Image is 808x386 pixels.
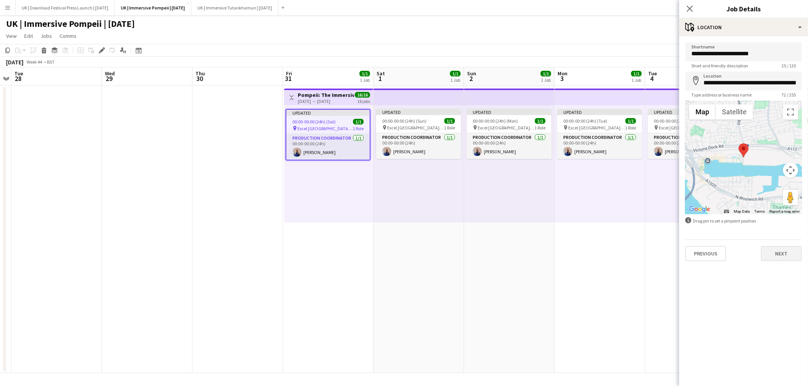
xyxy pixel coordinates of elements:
span: 28 [13,74,23,83]
span: Sat [377,70,385,77]
app-job-card: Updated00:00-00:00 (24h) (Tue)1/1 Excel [GEOGRAPHIC_DATA] | [GEOGRAPHIC_DATA], [GEOGRAPHIC_DATA]1... [557,109,642,159]
div: [DATE] → [DATE] [298,98,354,104]
button: UK | Immersive Pompeii | [DATE] [115,0,191,15]
a: Terms (opens in new tab) [754,209,765,213]
span: Tue [14,70,23,77]
span: Edit [24,33,33,39]
span: Week 44 [25,59,44,65]
span: 30 [194,74,205,83]
app-job-card: Updated00:00-00:00 (24h) (Sat)1/1 Excel [GEOGRAPHIC_DATA] | [GEOGRAPHIC_DATA], [GEOGRAPHIC_DATA]1... [286,109,370,160]
div: Updated [648,109,733,115]
span: Excel [GEOGRAPHIC_DATA] | [GEOGRAPHIC_DATA], [GEOGRAPHIC_DATA] [387,125,444,131]
button: Next [761,246,802,261]
div: Updated [557,109,642,115]
span: Mon [558,70,567,77]
span: 29 [104,74,115,83]
button: Show satellite imagery [716,104,753,120]
div: Updated [286,110,370,116]
div: Updated [376,109,461,115]
span: 1/1 [353,119,364,125]
span: Fri [286,70,292,77]
span: Tue [648,70,657,77]
span: 16/16 [355,92,370,98]
a: Open this area in Google Maps (opens a new window) [687,204,712,214]
app-job-card: Updated00:00-00:00 (24h) (Mon)1/1 Excel [GEOGRAPHIC_DATA] | [GEOGRAPHIC_DATA], [GEOGRAPHIC_DATA]1... [467,109,552,159]
span: 1/1 [631,71,642,76]
app-job-card: Updated00:00-00:00 (24h) (Wed)1/1 Excel [GEOGRAPHIC_DATA] | [GEOGRAPHIC_DATA], [GEOGRAPHIC_DATA]1... [648,109,733,159]
a: Report a map error [769,209,800,213]
span: 1 [375,74,385,83]
span: Sun [467,70,476,77]
span: Excel [GEOGRAPHIC_DATA] | [GEOGRAPHIC_DATA], [GEOGRAPHIC_DATA] [478,125,534,131]
div: Updated [467,109,552,115]
a: Comms [56,31,80,41]
span: 00:00-00:00 (24h) (Mon) [473,118,518,124]
span: Thu [195,70,205,77]
div: 1 Job [631,77,641,83]
app-card-role: Production Coordinator1/100:00-00:00 (24h)[PERSON_NAME] [467,133,552,159]
span: Excel [GEOGRAPHIC_DATA] | [GEOGRAPHIC_DATA], [GEOGRAPHIC_DATA] [297,126,353,131]
span: 4 [647,74,657,83]
app-card-role: Production Coordinator1/100:00-00:00 (24h)[PERSON_NAME] [286,134,370,160]
span: Type address or business name [685,92,758,98]
span: Wed [105,70,115,77]
span: 25 / 120 [775,63,802,68]
span: 00:00-00:00 (24h) (Wed) [654,118,699,124]
span: 1/1 [359,71,370,76]
span: 1 Role [534,125,545,131]
app-card-role: Production Coordinator1/100:00-00:00 (24h)[PERSON_NAME] [376,133,461,159]
div: 1 Job [450,77,460,83]
button: Show street map [689,104,716,120]
button: Keyboard shortcuts [724,209,729,214]
button: Drag Pegman onto the map to open Street View [783,190,798,205]
span: 2 [466,74,476,83]
span: 00:00-00:00 (24h) (Sun) [382,118,427,124]
button: Map Data [734,209,750,214]
a: Edit [21,31,36,41]
span: 00:00-00:00 (24h) (Sat) [292,119,336,125]
app-card-role: Production Coordinator1/100:00-00:00 (24h)[PERSON_NAME] [557,133,642,159]
span: 72 / 255 [775,92,802,98]
span: Short and friendly description [685,63,754,68]
button: Previous [685,246,726,261]
span: Excel [GEOGRAPHIC_DATA] | [GEOGRAPHIC_DATA], [GEOGRAPHIC_DATA] [568,125,625,131]
button: UK | Download Festival Press Launch | [DATE] [16,0,115,15]
span: 1/1 [625,118,636,124]
app-job-card: Updated00:00-00:00 (24h) (Sun)1/1 Excel [GEOGRAPHIC_DATA] | [GEOGRAPHIC_DATA], [GEOGRAPHIC_DATA]1... [376,109,461,159]
div: BST [47,59,55,65]
div: Drag pin to set a pinpoint position [685,217,802,224]
img: Google [687,204,712,214]
span: 1/1 [541,71,551,76]
span: 1/1 [444,118,455,124]
span: 00:00-00:00 (24h) (Tue) [563,118,607,124]
span: 1/1 [450,71,461,76]
div: 16 jobs [357,98,370,104]
a: View [3,31,20,41]
span: 1 Role [444,125,455,131]
span: Excel [GEOGRAPHIC_DATA] | [GEOGRAPHIC_DATA], [GEOGRAPHIC_DATA] [659,125,716,131]
span: 31 [285,74,292,83]
div: Location [679,18,808,36]
span: 1 Role [625,125,636,131]
span: Comms [59,33,77,39]
button: Map camera controls [783,163,798,178]
div: [DATE] [6,58,23,66]
div: 1 Job [541,77,551,83]
h1: UK | Immersive Pompeii | [DATE] [6,18,135,30]
button: Toggle fullscreen view [783,104,798,120]
h3: Pompeii: The Immersive Exhibition [298,92,354,98]
a: Jobs [38,31,55,41]
span: 1/1 [535,118,545,124]
app-card-role: Production Coordinator1/100:00-00:00 (24h)[PERSON_NAME] [648,133,733,159]
span: 3 [556,74,567,83]
span: View [6,33,17,39]
span: Jobs [41,33,52,39]
button: UK | Immersive Tutankhamun | [DATE] [191,0,278,15]
div: 1 Job [360,77,370,83]
h3: Job Details [679,4,808,14]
